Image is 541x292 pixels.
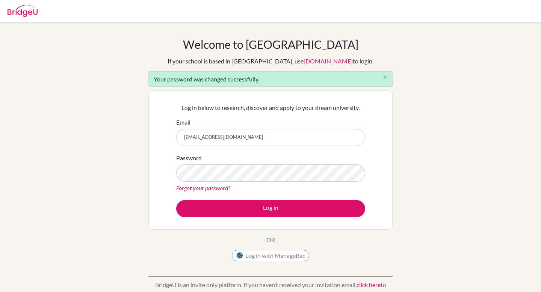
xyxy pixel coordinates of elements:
[176,200,365,217] button: Log in
[304,57,353,65] a: [DOMAIN_NAME]
[176,154,202,163] label: Password
[377,72,392,83] button: Close
[8,5,38,17] img: Bridge-U
[232,250,309,261] button: Log in with ManageBac
[168,57,373,66] div: If your school is based in [GEOGRAPHIC_DATA], use to login.
[148,71,393,87] div: Your password was changed successfully.
[382,74,388,80] i: close
[183,38,358,51] h1: Welcome to [GEOGRAPHIC_DATA]
[176,103,365,112] p: Log in below to research, discover and apply to your dream university.
[176,118,190,127] label: Email
[357,281,381,288] a: click here
[176,184,230,191] a: Forgot your password?
[266,235,275,244] p: OR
